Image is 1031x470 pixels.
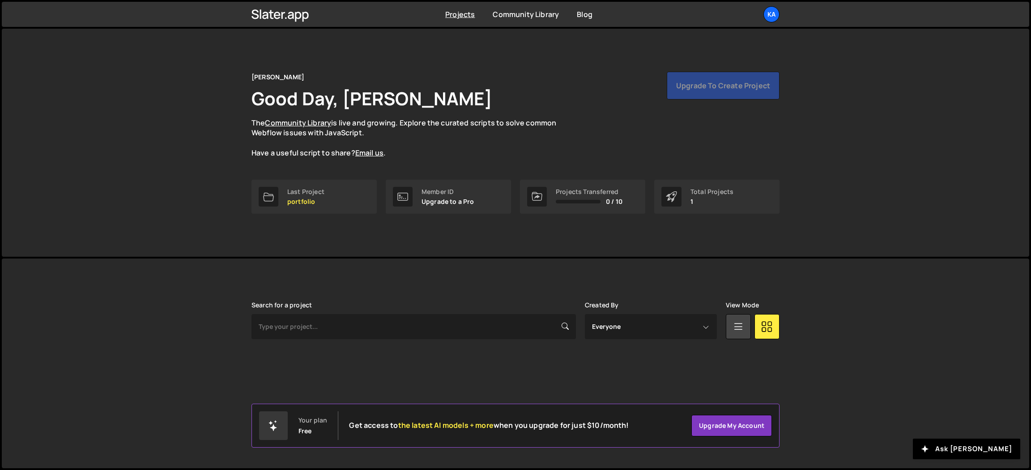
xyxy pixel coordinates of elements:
div: Total Projects [690,188,733,195]
button: Ask [PERSON_NAME] [913,439,1020,459]
label: Created By [585,302,619,309]
a: Community Library [493,9,559,19]
p: portfolio [287,198,324,205]
p: Upgrade to a Pro [422,198,474,205]
div: Member ID [422,188,474,195]
span: 0 / 10 [606,198,622,205]
div: Last Project [287,188,324,195]
div: Projects Transferred [556,188,622,195]
label: View Mode [726,302,759,309]
label: Search for a project [251,302,312,309]
a: Blog [577,9,592,19]
div: Your plan [298,417,327,424]
a: Ka [763,6,780,22]
a: Last Project portfolio [251,180,377,214]
div: Free [298,427,312,435]
a: Projects [445,9,475,19]
a: Upgrade my account [691,415,772,436]
h2: Get access to when you upgrade for just $10/month! [349,421,629,430]
span: the latest AI models + more [398,420,494,430]
input: Type your project... [251,314,576,339]
div: [PERSON_NAME] [251,72,304,82]
p: The is live and growing. Explore the curated scripts to solve common Webflow issues with JavaScri... [251,118,574,158]
a: Community Library [265,118,331,128]
h1: Good Day, [PERSON_NAME] [251,86,492,111]
p: 1 [690,198,733,205]
a: Email us [355,148,383,158]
